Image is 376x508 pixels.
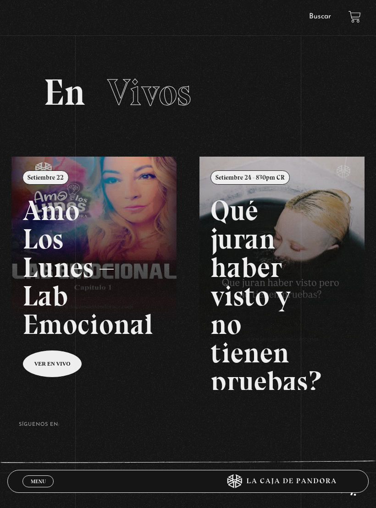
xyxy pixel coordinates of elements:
[348,11,361,23] a: View your shopping cart
[31,479,46,484] span: Menu
[44,74,332,111] h2: En
[28,486,49,493] span: Cerrar
[107,70,191,114] span: Vivos
[19,422,357,427] h4: SÍguenos en:
[309,13,331,20] a: Buscar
